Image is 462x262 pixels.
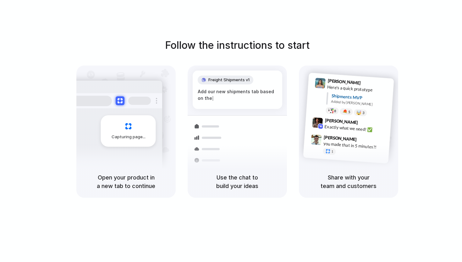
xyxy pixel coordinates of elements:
[331,93,389,103] div: Shipments MVP
[198,88,277,102] div: Add our new shipments tab based on the
[325,117,358,126] span: [PERSON_NAME]
[360,120,373,128] span: 9:42 AM
[331,99,389,108] div: Added by [PERSON_NAME]
[362,111,365,115] span: 3
[327,84,390,94] div: Here's a quick prototype
[334,109,336,113] span: 8
[348,110,350,114] span: 5
[323,140,386,151] div: you made that in 5 minutes?!
[306,173,391,190] h5: Share with your team and customers
[324,134,357,143] span: [PERSON_NAME]
[359,137,371,145] span: 9:47 AM
[165,38,310,53] h1: Follow the instructions to start
[212,96,214,101] span: |
[331,150,333,153] span: 1
[84,173,168,190] h5: Open your product in a new tab to continue
[195,173,279,190] h5: Use the chat to build your ideas
[208,77,250,83] span: Freight Shipments v1
[112,134,146,140] span: Capturing page
[324,123,387,134] div: Exactly what we need! ✅
[363,80,376,88] span: 9:41 AM
[327,77,361,86] span: [PERSON_NAME]
[356,111,362,115] div: 🤯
